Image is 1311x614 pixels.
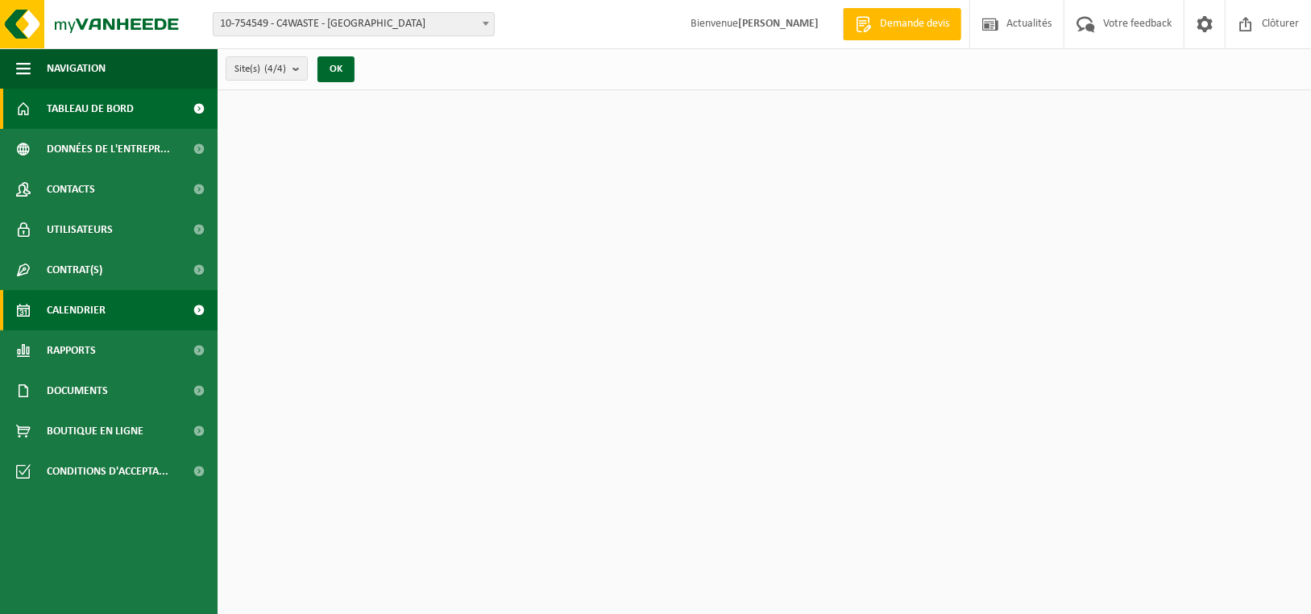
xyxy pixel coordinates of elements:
[47,169,95,210] span: Contacts
[876,16,953,32] span: Demande devis
[47,210,113,250] span: Utilisateurs
[234,57,286,81] span: Site(s)
[47,371,108,411] span: Documents
[214,13,494,35] span: 10-754549 - C4WASTE - MONT-SUR-MARCHIENNE
[47,411,143,451] span: Boutique en ligne
[226,56,308,81] button: Site(s)(4/4)
[738,18,819,30] strong: [PERSON_NAME]
[264,64,286,74] count: (4/4)
[47,129,170,169] span: Données de l'entrepr...
[47,330,96,371] span: Rapports
[47,250,102,290] span: Contrat(s)
[47,290,106,330] span: Calendrier
[843,8,961,40] a: Demande devis
[47,48,106,89] span: Navigation
[317,56,355,82] button: OK
[213,12,495,36] span: 10-754549 - C4WASTE - MONT-SUR-MARCHIENNE
[47,89,134,129] span: Tableau de bord
[47,451,168,492] span: Conditions d'accepta...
